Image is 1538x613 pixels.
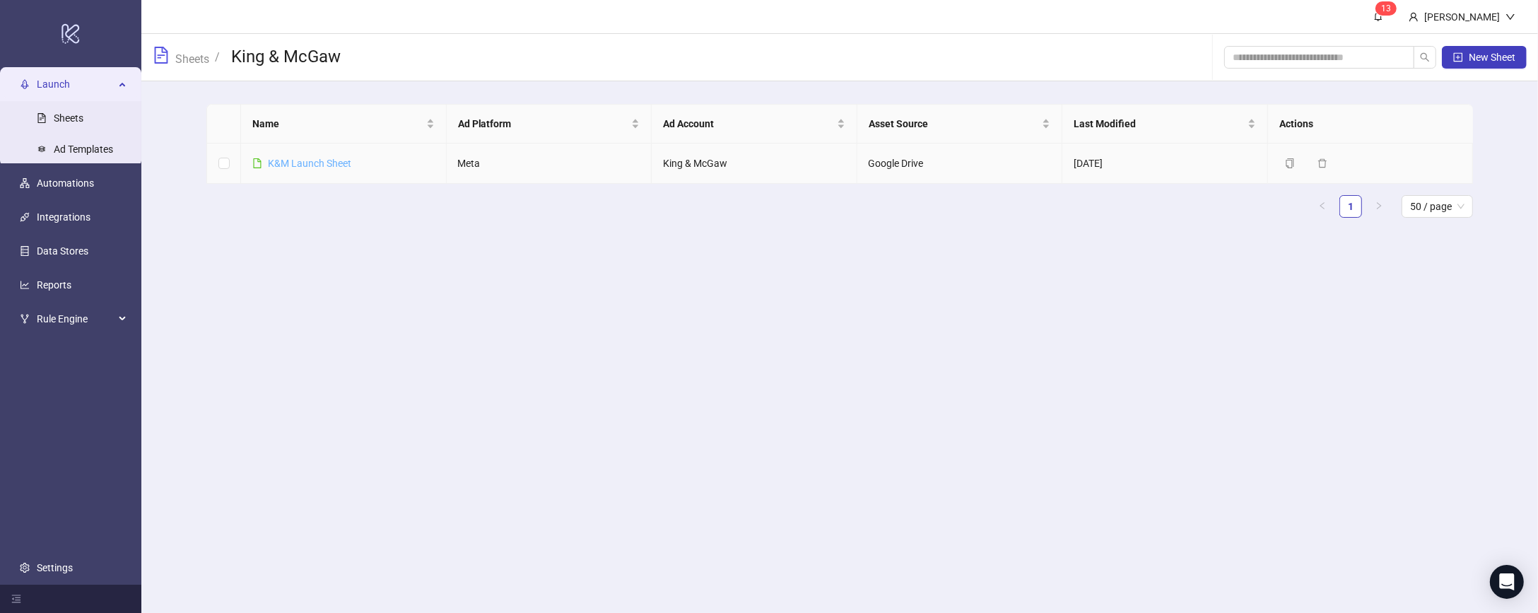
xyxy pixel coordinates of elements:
[1442,46,1527,69] button: New Sheet
[1339,195,1362,218] li: 1
[172,50,212,66] a: Sheets
[1375,1,1397,16] sup: 13
[37,305,115,333] span: Rule Engine
[37,245,88,257] a: Data Stores
[1419,9,1505,25] div: [PERSON_NAME]
[447,144,652,184] td: Meta
[1062,144,1268,184] td: [DATE]
[231,46,341,69] h3: King & McGaw
[20,79,30,89] span: rocket
[1062,105,1268,144] th: Last Modified
[652,105,857,144] th: Ad Account
[1340,196,1361,217] a: 1
[37,70,115,98] span: Launch
[241,105,447,144] th: Name
[1375,202,1383,210] span: right
[252,158,262,168] span: file
[1490,565,1524,599] div: Open Intercom Messenger
[652,144,857,184] td: King & McGaw
[1420,52,1430,62] span: search
[857,105,1063,144] th: Asset Source
[857,144,1063,184] td: Google Drive
[1453,52,1463,62] span: plus-square
[1268,105,1474,144] th: Actions
[1409,12,1419,22] span: user
[1469,52,1515,63] span: New Sheet
[20,314,30,324] span: fork
[1381,4,1386,13] span: 1
[1373,11,1383,21] span: bell
[1317,158,1327,168] span: delete
[1318,202,1327,210] span: left
[37,211,90,223] a: Integrations
[1368,195,1390,218] button: right
[54,112,83,124] a: Sheets
[458,116,629,132] span: Ad Platform
[252,116,423,132] span: Name
[1311,195,1334,218] button: left
[215,46,220,69] li: /
[268,158,351,169] a: K&M Launch Sheet
[153,47,170,64] span: file-text
[447,105,652,144] th: Ad Platform
[1386,4,1391,13] span: 3
[1074,116,1245,132] span: Last Modified
[1402,195,1473,218] div: Page Size
[869,116,1040,132] span: Asset Source
[1505,12,1515,22] span: down
[663,116,834,132] span: Ad Account
[37,279,71,291] a: Reports
[1285,158,1295,168] span: copy
[54,144,113,155] a: Ad Templates
[11,594,21,604] span: menu-fold
[1410,196,1464,217] span: 50 / page
[1368,195,1390,218] li: Next Page
[1311,195,1334,218] li: Previous Page
[37,177,94,189] a: Automations
[37,562,73,573] a: Settings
